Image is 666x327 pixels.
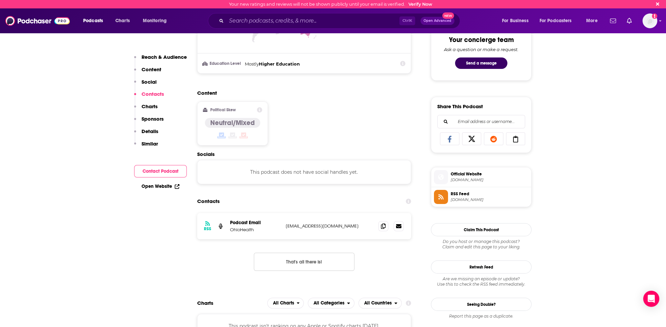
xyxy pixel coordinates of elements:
[643,13,657,28] button: Show profile menu
[431,223,532,236] button: Claim This Podcast
[134,54,187,66] button: Reach & Audience
[308,298,354,309] button: open menu
[434,190,529,204] a: RSS Feed[DOMAIN_NAME]
[314,301,344,305] span: All Categories
[455,57,507,69] button: Send a message
[134,79,157,91] button: Social
[230,227,280,233] p: OhioHealth
[437,115,525,128] div: Search followers
[364,301,392,305] span: All Countries
[142,116,164,122] p: Sponsors
[451,171,529,177] span: Official Website
[451,177,529,182] span: podcasters.spotify.com
[210,108,236,112] h2: Political Skew
[358,298,402,309] h2: Countries
[431,314,532,319] div: Report this page as a duplicate.
[443,115,519,128] input: Email address or username...
[142,66,161,73] p: Content
[229,2,432,7] div: Your new ratings and reviews will not be shown publicly until your email is verified.
[643,13,657,28] img: User Profile
[451,191,529,197] span: RSS Feed
[643,291,659,307] div: Open Intercom Messenger
[449,36,514,44] div: Your concierge team
[142,79,157,85] p: Social
[484,132,503,145] a: Share on Reddit
[462,132,482,145] a: Share on X/Twitter
[115,16,130,26] span: Charts
[138,15,175,26] button: open menu
[581,15,606,26] button: open menu
[442,12,454,19] span: New
[624,15,634,27] a: Show notifications dropdown
[254,253,354,271] button: Nothing here.
[204,226,211,232] h3: RSS
[134,140,158,153] button: Similar
[273,301,294,305] span: All Charts
[197,160,411,184] div: This podcast does not have social handles yet.
[440,132,459,145] a: Share on Facebook
[197,300,213,306] h2: Charts
[506,132,525,145] a: Copy Link
[142,103,158,110] p: Charts
[358,298,402,309] button: open menu
[267,298,304,309] h2: Platforms
[444,47,518,52] div: Ask a question or make a request.
[142,140,158,147] p: Similar
[431,239,532,244] span: Do you host or manage this podcast?
[214,13,466,29] div: Search podcasts, credits, & more...
[143,16,167,26] span: Monitoring
[652,13,657,19] svg: Email not verified
[431,260,532,274] button: Refresh Feed
[203,62,242,66] h3: Education Level
[431,298,532,311] a: Seeing Double?
[399,16,415,25] span: Ctrl K
[142,91,164,97] p: Contacts
[134,116,164,128] button: Sponsors
[607,15,619,27] a: Show notifications dropdown
[134,103,158,116] button: Charts
[497,15,537,26] button: open menu
[535,15,581,26] button: open menu
[437,103,483,110] h3: Share This Podcast
[286,223,373,229] p: [EMAIL_ADDRESS][DOMAIN_NAME]
[134,128,158,140] button: Details
[586,16,598,26] span: More
[78,15,112,26] button: open menu
[111,15,134,26] a: Charts
[408,2,432,7] a: Verify Now
[431,276,532,287] div: Are we missing an episode or update? Use this to check the RSS feed immediately.
[540,16,572,26] span: For Podcasters
[259,61,300,67] span: Higher Education
[5,14,70,27] img: Podchaser - Follow, Share and Rate Podcasts
[134,91,164,103] button: Contacts
[226,15,399,26] input: Search podcasts, credits, & more...
[421,17,454,25] button: Open AdvancedNew
[434,170,529,184] a: Official Website[DOMAIN_NAME]
[643,13,657,28] span: Logged in as BretAita
[308,298,354,309] h2: Categories
[451,197,529,202] span: anchor.fm
[197,195,220,208] h2: Contacts
[142,183,179,189] a: Open Website
[83,16,103,26] span: Podcasts
[210,119,255,127] h4: Neutral/Mixed
[142,128,158,134] p: Details
[134,165,187,177] button: Contact Podcast
[267,298,304,309] button: open menu
[197,151,411,157] h2: Socials
[142,54,187,60] p: Reach & Audience
[502,16,529,26] span: For Business
[197,90,406,96] h2: Content
[230,220,280,226] p: Podcast Email
[245,61,259,67] span: Mostly
[424,19,451,23] span: Open Advanced
[134,66,161,79] button: Content
[431,239,532,250] div: Claim and edit this page to your liking.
